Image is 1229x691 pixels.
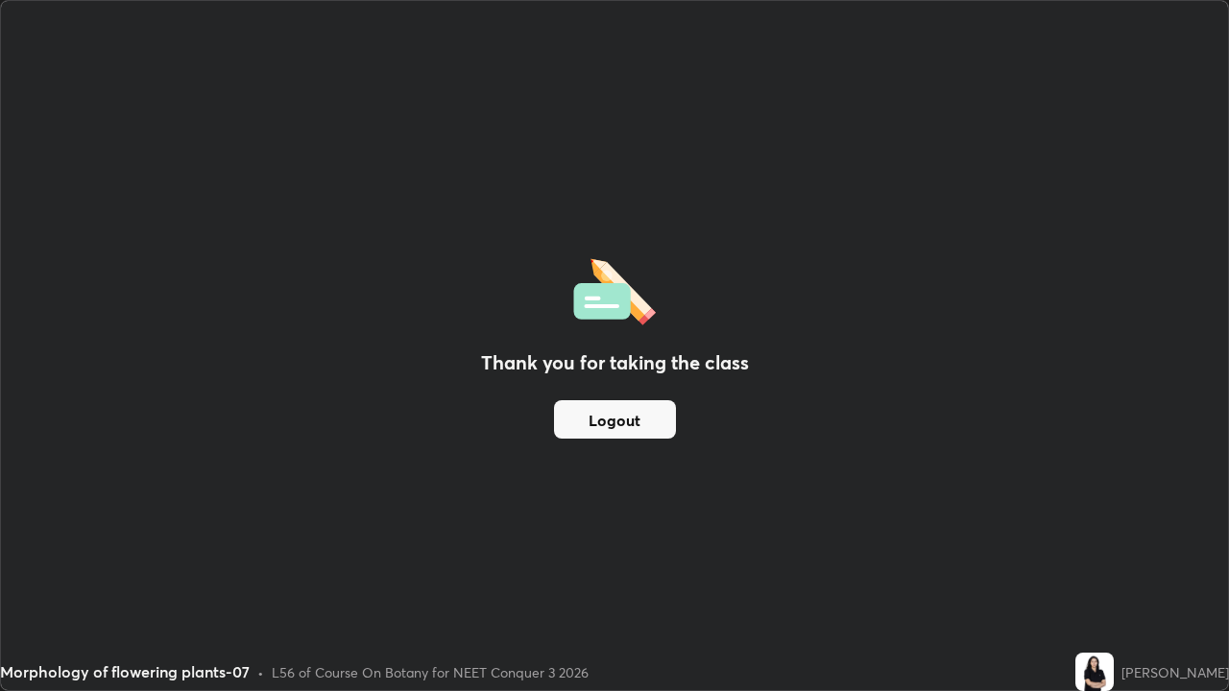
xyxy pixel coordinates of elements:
div: [PERSON_NAME] [1121,662,1229,682]
img: 210bef4dab5d4bdaa6bebe9b47b96550.jpg [1075,653,1114,691]
h2: Thank you for taking the class [481,348,749,377]
div: • [257,662,264,682]
div: L56 of Course On Botany for NEET Conquer 3 2026 [272,662,589,682]
img: offlineFeedback.1438e8b3.svg [573,252,656,325]
button: Logout [554,400,676,439]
